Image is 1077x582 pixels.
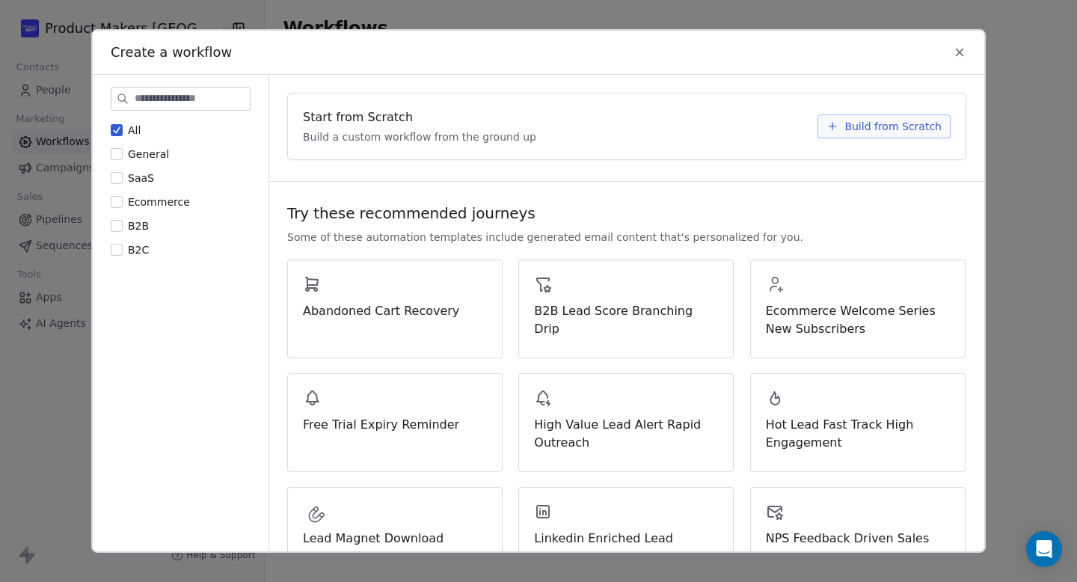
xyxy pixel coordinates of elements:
[1026,531,1062,567] div: Open Intercom Messenger
[303,530,487,566] span: Lead Magnet Download Educational Drip
[111,171,123,186] button: SaaS
[128,220,149,232] span: B2B
[111,218,123,233] button: B2B
[766,302,950,338] span: Ecommerce Welcome Series New Subscribers
[111,43,232,62] span: Create a workflow
[111,194,123,209] button: Ecommerce
[766,416,950,452] span: Hot Lead Fast Track High Engagement
[303,416,487,434] span: Free Trial Expiry Reminder
[128,148,169,160] span: General
[128,172,154,184] span: SaaS
[534,416,718,452] span: High Value Lead Alert Rapid Outreach
[303,108,413,126] span: Start from Scratch
[303,129,536,144] span: Build a custom workflow from the ground up
[766,530,950,566] span: NPS Feedback Driven Sales Motion
[111,242,123,257] button: B2C
[287,230,803,245] span: Some of these automation templates include generated email content that's personalized for you.
[534,530,718,566] span: Linkedin Enriched Lead Nurture
[111,123,123,138] button: All
[128,244,149,256] span: B2C
[287,203,536,224] span: Try these recommended journeys
[303,302,487,320] span: Abandoned Cart Recovery
[534,302,718,338] span: B2B Lead Score Branching Drip
[111,147,123,162] button: General
[128,196,190,208] span: Ecommerce
[817,114,951,138] button: Build from Scratch
[844,119,942,134] span: Build from Scratch
[128,124,141,136] span: All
